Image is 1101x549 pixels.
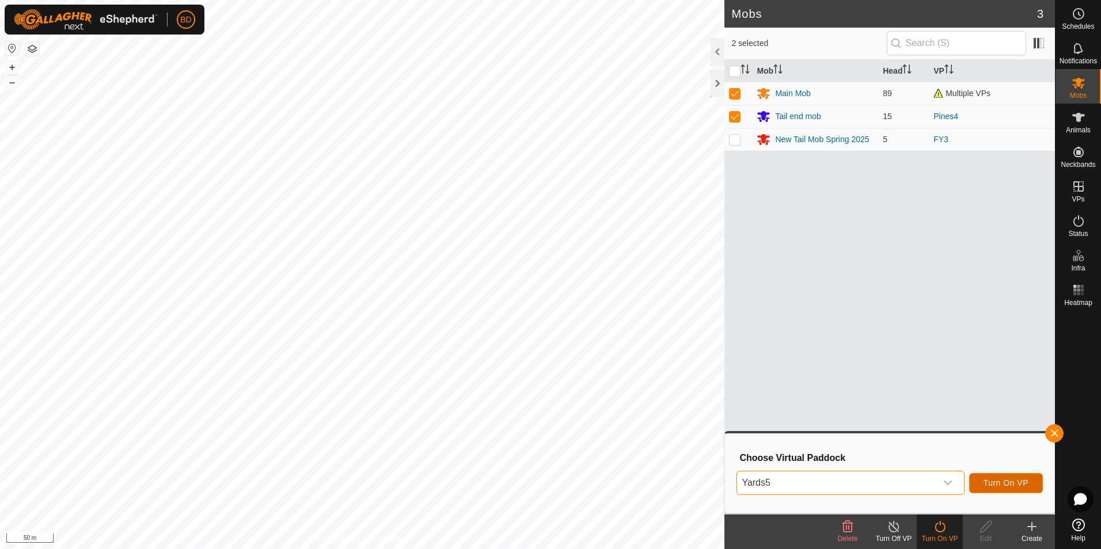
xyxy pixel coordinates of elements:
[883,89,892,98] span: 89
[1061,161,1095,168] span: Neckbands
[180,14,191,26] span: BD
[741,66,750,75] p-sorticon: Activate to sort
[933,135,948,144] a: FY3
[1068,230,1088,237] span: Status
[1072,196,1084,203] span: VPs
[838,535,858,543] span: Delete
[1037,5,1043,22] span: 3
[883,135,887,144] span: 5
[1056,514,1101,546] a: Help
[963,533,1009,544] div: Edit
[929,60,1055,82] th: VP
[969,473,1043,493] button: Turn On VP
[917,533,963,544] div: Turn On VP
[5,41,19,55] button: Reset Map
[739,452,1043,463] h3: Choose Virtual Paddock
[731,7,1037,21] h2: Mobs
[944,66,954,75] p-sorticon: Activate to sort
[984,478,1028,487] span: Turn On VP
[752,60,878,82] th: Mob
[737,471,936,494] span: Yards5
[887,31,1026,55] input: Search (S)
[936,471,959,494] div: dropdown trigger
[731,37,886,49] span: 2 selected
[775,87,810,100] div: Main Mob
[1062,23,1094,30] span: Schedules
[878,60,929,82] th: Head
[1064,299,1092,306] span: Heatmap
[374,534,408,544] a: Contact Us
[775,110,821,123] div: Tail end mob
[5,75,19,89] button: –
[1070,92,1087,99] span: Mobs
[902,66,912,75] p-sorticon: Activate to sort
[1071,265,1085,272] span: Infra
[1009,533,1055,544] div: Create
[775,134,869,146] div: New Tail Mob Spring 2025
[773,66,783,75] p-sorticon: Activate to sort
[871,533,917,544] div: Turn Off VP
[933,89,990,98] span: Multiple VPs
[883,112,892,121] span: 15
[317,534,360,544] a: Privacy Policy
[933,112,958,121] a: Pines4
[1071,535,1085,542] span: Help
[1066,127,1091,134] span: Animals
[5,60,19,74] button: +
[14,9,158,30] img: Gallagher Logo
[1060,58,1097,64] span: Notifications
[25,42,39,56] button: Map Layers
